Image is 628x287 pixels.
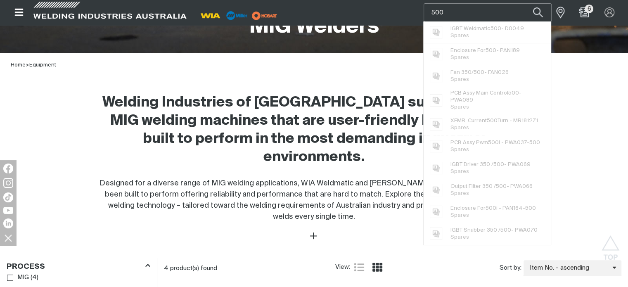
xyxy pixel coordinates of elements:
span: Enclosure For - PAN189 [450,47,520,54]
span: 500 [486,206,496,211]
button: Search products [524,3,552,22]
span: 500 [487,118,498,123]
ul: Process [7,272,150,283]
img: Instagram [3,178,13,188]
span: IGBT Snubber 350 / - PWA070 [450,227,538,234]
img: TikTok [3,192,13,202]
span: Spares [450,77,469,82]
div: Process [7,261,150,272]
span: Item No. - ascending [524,263,612,273]
span: 500 [491,26,501,31]
a: List view [354,262,364,272]
a: Equipment [29,62,56,68]
span: View: [335,263,350,272]
img: Facebook [3,164,13,173]
h3: Process [7,262,45,272]
h2: Welding Industries of [GEOGRAPHIC_DATA] supplies modern MIG welding machines that are user-friend... [97,94,531,166]
span: Enclosure For i - PAN164- [450,205,536,212]
span: Spares [450,55,469,60]
span: Fan 350/ - FAN026 [450,69,509,76]
span: Designed for a diverse range of MIG welding applications, WIA Weldmatic and [PERSON_NAME] MIG wel... [100,180,529,221]
span: Spares [450,169,469,174]
span: 500 [493,162,504,167]
div: 4 [164,264,335,273]
span: Spares [450,213,469,218]
span: IGBT Weldmatic - D0049 [450,25,524,32]
span: product(s) found [170,265,217,271]
span: Sort by: [500,263,521,273]
span: Spares [450,191,469,196]
span: > [26,62,29,68]
span: IGBT Driver 350 / - PWA069 [450,161,531,168]
a: MIG [7,272,29,283]
img: miller [249,9,280,22]
span: 500 [496,184,507,189]
span: Spares [450,125,469,130]
span: 500 [486,48,496,53]
span: Spares [450,104,469,110]
span: PCB Assy Pwm i - PWA037- [450,139,540,146]
span: 500 [488,140,499,145]
ul: Suggestions [424,21,551,245]
span: PCB Assy Main Control - PWA089 [450,90,545,104]
span: 500 [500,228,511,233]
span: Spares [450,33,469,38]
span: Output Filter 350 / - PWA066 [450,183,533,190]
a: miller [249,12,280,19]
span: MIG [17,273,29,282]
span: Spares [450,147,469,152]
span: 500 [474,70,484,75]
img: LinkedIn [3,218,13,228]
input: Product name or item number... [424,4,551,21]
section: Product list controls [164,258,621,279]
span: ( 4 ) [31,273,38,282]
button: Scroll to top [601,235,620,254]
span: Spares [450,235,469,240]
span: 500 [508,90,519,96]
span: 500 [525,206,536,211]
span: XFMR, Current Turn - MR181271 [450,117,538,124]
span: 500 [529,140,540,145]
h1: MIG Welders [249,14,379,40]
img: hide socials [1,231,15,245]
a: Home [11,62,26,68]
img: YouTube [3,207,13,214]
